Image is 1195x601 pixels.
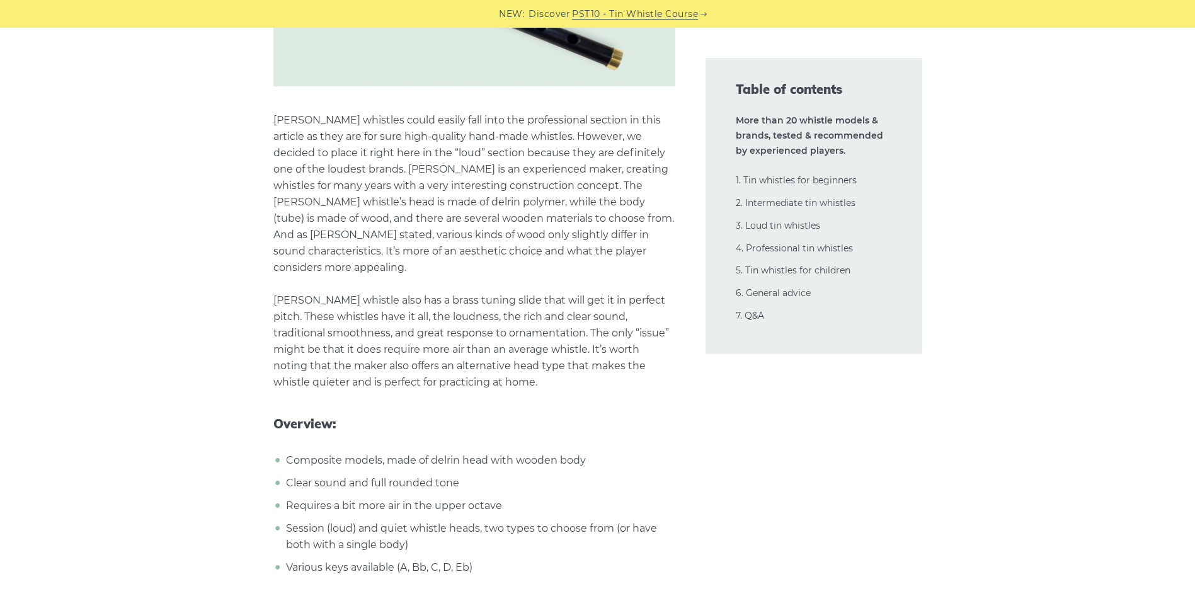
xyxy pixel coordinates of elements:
p: [PERSON_NAME] whistles could easily fall into the professional section in this article as they ar... [273,112,675,391]
li: Clear sound and full rounded tone [283,475,675,491]
a: 3. Loud tin whistles [736,220,820,231]
li: Session (loud) and quiet whistle heads, two types to choose from (or have both with a single body) [283,520,675,553]
li: Requires a bit more air in the upper octave [283,498,675,514]
span: Discover [529,7,570,21]
a: 4. Professional tin whistles [736,243,853,254]
a: 2. Intermediate tin whistles [736,197,855,209]
li: Composite models, made of delrin head with wooden body [283,452,675,469]
li: Various keys available (A, Bb, C, D, Eb) [283,559,675,576]
a: 1. Tin whistles for beginners [736,175,857,186]
a: PST10 - Tin Whistle Course [572,7,698,21]
span: Table of contents [736,81,892,98]
span: NEW: [499,7,525,21]
span: Overview: [273,416,675,432]
a: 6. General advice [736,287,811,299]
a: 5. Tin whistles for children [736,265,850,276]
strong: More than 20 whistle models & brands, tested & recommended by experienced players. [736,115,883,156]
a: 7. Q&A [736,310,764,321]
